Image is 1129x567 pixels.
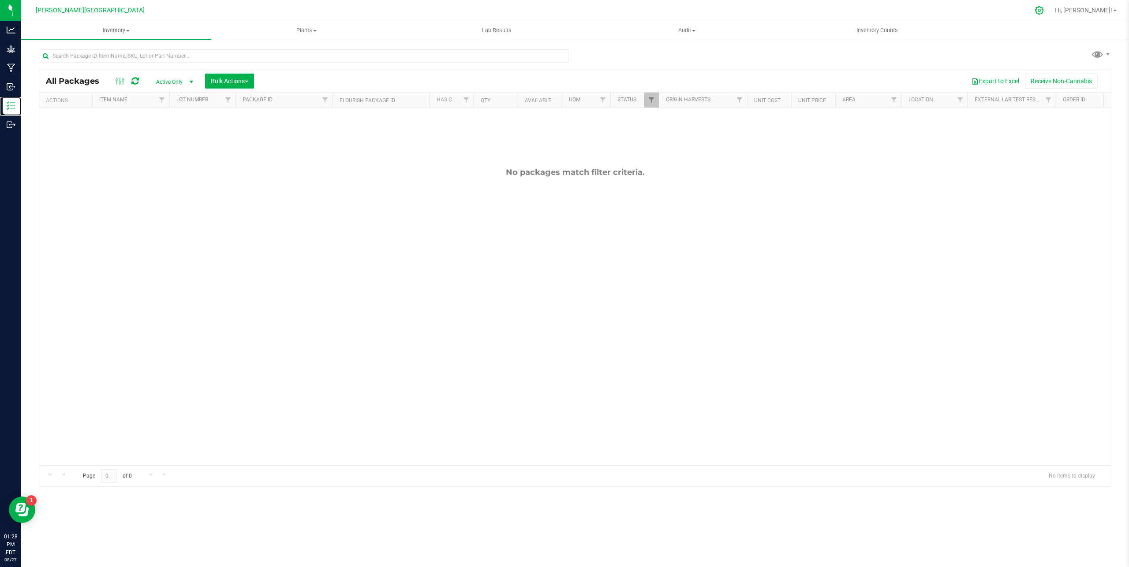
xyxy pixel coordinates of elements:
[4,556,17,563] p: 08/27
[7,82,15,91] inline-svg: Inbound
[211,21,401,40] a: Plants
[1041,93,1056,107] a: Filter
[1055,7,1112,14] span: Hi, [PERSON_NAME]!
[46,76,108,86] span: All Packages
[46,97,89,104] div: Actions
[596,93,610,107] a: Filter
[842,96,856,103] a: Area
[975,96,1044,103] a: External Lab Test Result
[966,74,1025,89] button: Export to Excel
[4,533,17,556] p: 01:28 PM EDT
[340,97,395,104] a: Flourish Package ID
[908,96,933,103] a: Location
[1042,469,1102,482] span: No items to display
[21,26,211,34] span: Inventory
[845,26,910,34] span: Inventory Counts
[7,101,15,110] inline-svg: Inventory
[318,93,333,107] a: Filter
[402,21,592,40] a: Lab Results
[1033,6,1046,15] div: Manage settings
[1025,74,1098,89] button: Receive Non-Cannabis
[7,26,15,34] inline-svg: Analytics
[26,495,37,506] iframe: Resource center unread badge
[99,96,127,103] a: Item Name
[221,93,236,107] a: Filter
[470,26,523,34] span: Lab Results
[7,120,15,129] inline-svg: Outbound
[7,44,15,53] inline-svg: Grow
[953,93,968,107] a: Filter
[733,93,747,107] a: Filter
[459,93,474,107] a: Filter
[1063,96,1085,103] a: Order Id
[592,26,781,34] span: Audit
[39,49,568,63] input: Search Package ID, Item Name, SKU, Lot or Part Number...
[569,96,580,103] a: UOM
[39,167,1111,177] div: No packages match filter criteria.
[644,93,659,107] a: Filter
[430,93,474,108] th: Has COA
[525,97,551,104] a: Available
[481,97,490,104] a: Qty
[887,93,901,107] a: Filter
[9,497,35,523] iframe: Resource center
[205,74,254,89] button: Bulk Actions
[592,21,782,40] a: Audit
[75,469,139,483] span: Page of 0
[7,63,15,72] inline-svg: Manufacturing
[782,21,972,40] a: Inventory Counts
[617,96,636,103] a: Status
[211,78,248,85] span: Bulk Actions
[36,7,145,14] span: [PERSON_NAME][GEOGRAPHIC_DATA]
[666,96,710,103] a: Origin Harvests
[754,97,781,104] a: Unit Cost
[176,96,208,103] a: Lot Number
[212,26,401,34] span: Plants
[243,96,273,103] a: Package ID
[21,21,211,40] a: Inventory
[798,97,826,104] a: Unit Price
[155,93,169,107] a: Filter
